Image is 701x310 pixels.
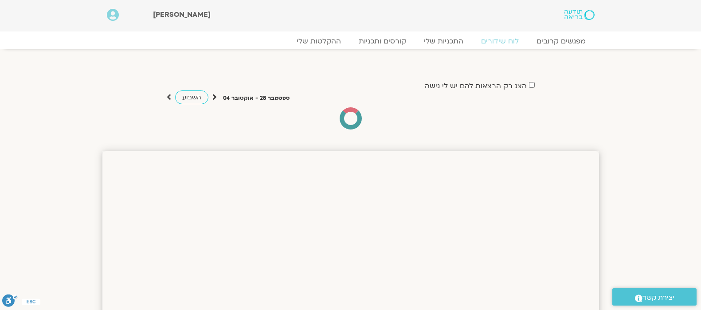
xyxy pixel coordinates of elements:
[415,37,472,46] a: התכניות שלי
[223,94,290,103] p: ספטמבר 28 - אוקטובר 04
[528,37,595,46] a: מפגשים קרובים
[182,93,201,102] span: השבוע
[350,37,415,46] a: קורסים ותכניות
[642,292,674,304] span: יצירת קשר
[153,10,211,20] span: [PERSON_NAME]
[472,37,528,46] a: לוח שידורים
[425,82,527,90] label: הצג רק הרצאות להם יש לי גישה
[175,90,208,104] a: השבוע
[612,288,697,306] a: יצירת קשר
[288,37,350,46] a: ההקלטות שלי
[107,37,595,46] nav: Menu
